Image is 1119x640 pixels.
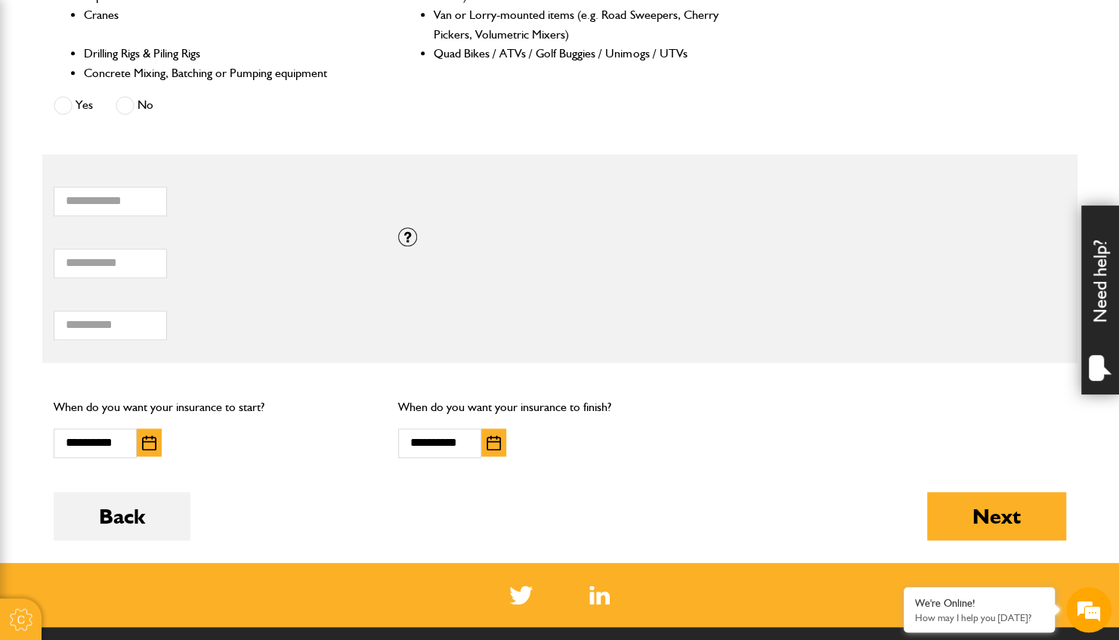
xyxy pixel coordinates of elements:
li: Van or Lorry-mounted items (e.g. Road Sweepers, Cherry Pickers, Volumetric Mixers) [434,5,720,44]
div: Need help? [1081,206,1119,394]
img: Choose date [487,435,501,450]
img: Twitter [509,586,533,604]
li: Quad Bikes / ATVs / Golf Buggies / Unimogs / UTVs [434,44,720,63]
img: Choose date [142,435,156,450]
label: No [116,96,153,115]
button: Next [927,492,1066,540]
li: Drilling Rigs & Piling Rigs [84,44,370,63]
img: Linked In [589,586,610,604]
li: Cranes [84,5,370,44]
label: Yes [54,96,93,115]
a: LinkedIn [589,586,610,604]
p: How may I help you today? [915,612,1043,623]
div: We're Online! [915,597,1043,610]
p: When do you want your insurance to start? [54,397,376,417]
p: When do you want your insurance to finish? [398,397,721,417]
li: Concrete Mixing, Batching or Pumping equipment [84,63,370,83]
button: Back [54,492,190,540]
